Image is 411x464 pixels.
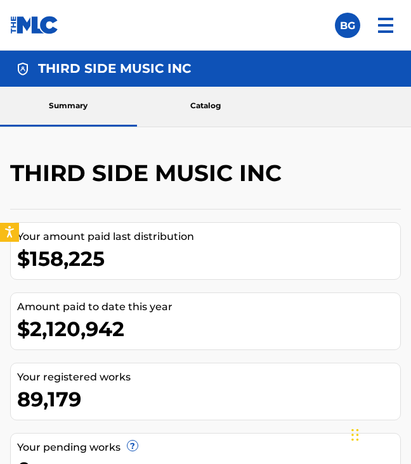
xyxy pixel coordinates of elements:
a: Catalog [137,87,274,127]
div: Amount paid to date this year [17,299,400,315]
div: $2,120,942 [17,315,400,343]
iframe: Resource Center [375,289,411,391]
div: Your amount paid last distribution [17,229,400,244]
span: ? [127,441,138,451]
div: Your registered works [17,370,400,385]
div: $158,225 [17,244,400,273]
div: Your pending works [17,440,400,455]
div: 89,179 [17,385,400,413]
div: User Menu [335,13,360,38]
h2: THIRD SIDE MUSIC INC [10,159,288,187]
img: Accounts [15,61,30,77]
iframe: Chat Widget [348,403,411,464]
img: MLC Logo [10,16,59,34]
div: Drag [351,416,359,454]
img: menu [370,10,401,41]
h4: THIRD SIDE MUSIC INC [38,61,191,77]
